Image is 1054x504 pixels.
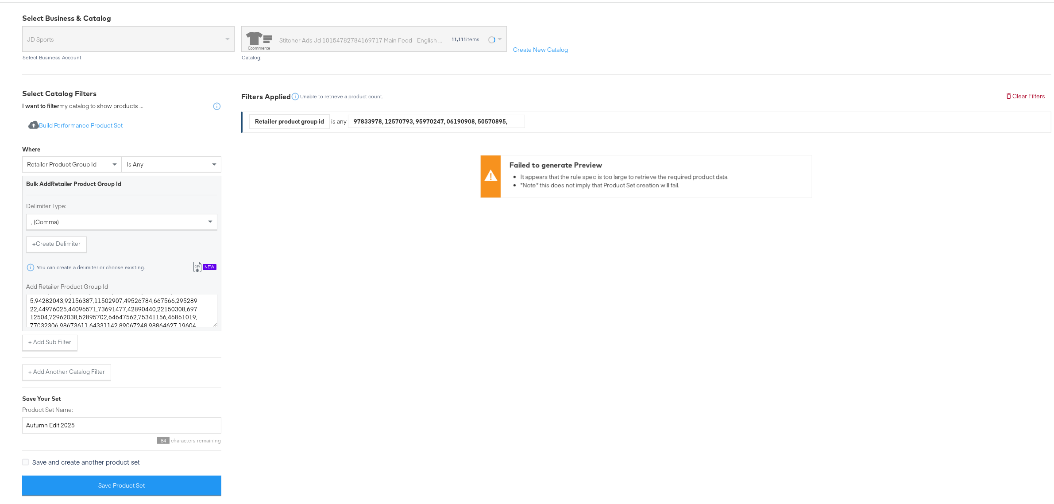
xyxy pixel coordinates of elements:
span: 84 [157,435,170,442]
strong: 11,111 [452,34,466,40]
div: Select Catalog Filters [22,86,221,97]
div: Failed to generate Preview [510,158,807,168]
div: Retailer product group id [250,112,329,126]
span: retailer product group id [27,158,97,166]
input: Give your set a descriptive name [22,415,221,431]
button: + Add Another Catalog Filter [22,362,111,378]
div: Select Business & Catalog [22,11,1051,21]
div: Filters Applied [241,89,291,100]
button: New [186,257,223,274]
li: It appears that the rule spec is too large to retrieve the required product data. [521,171,807,179]
label: Product Set Name: [22,403,221,412]
button: +Create Delimiter [26,234,87,250]
div: items [451,34,480,40]
button: + Add Sub Filter [22,333,77,349]
div: You can create a delimiter or choose existing. [36,262,145,268]
strong: I want to filter [22,100,59,108]
button: Create New Catalog [507,40,574,56]
span: Save and create another product set [32,455,140,464]
div: Unable to retrieve a product count. [300,91,383,97]
div: Bulk Add Retailer Product Group Id [26,178,217,186]
span: , (comma) [31,216,59,224]
label: Add Retailer Product Group Id [26,280,217,289]
div: is any [330,115,348,124]
button: Save Product Set [22,473,221,493]
div: Catalog: [241,52,507,58]
span: JD Sports [27,30,223,45]
div: Stitcher Ads Jd 10154782784169717 Main Feed - English ([GEOGRAPHIC_DATA]) #stitcherads #product-c... [279,34,442,43]
div: Where [22,143,40,151]
div: 97833978, 12570793, 95970247, 06190908, 50570895, 41627479, 30226, 54877381, 44499968, 09742065, ... [348,112,525,126]
strong: + [32,237,36,246]
li: *Note* this does not imply that Product Set creation will fail. [521,179,807,187]
button: Clear Filters [999,86,1051,102]
textarea: 61582402,61068720,45306248,81339926,90640987,95121113,11300,71272934,99364658,33691133,08808658,5... [26,292,217,325]
div: Save Your Set [22,392,221,401]
button: Build Performance Product Set [22,116,129,132]
div: New [203,262,216,268]
div: characters remaining [22,435,221,442]
div: Select Business Account [22,52,235,58]
div: my catalog to show products ... [22,100,143,109]
label: Delimiter Type: [26,200,217,208]
span: is any [127,158,143,166]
